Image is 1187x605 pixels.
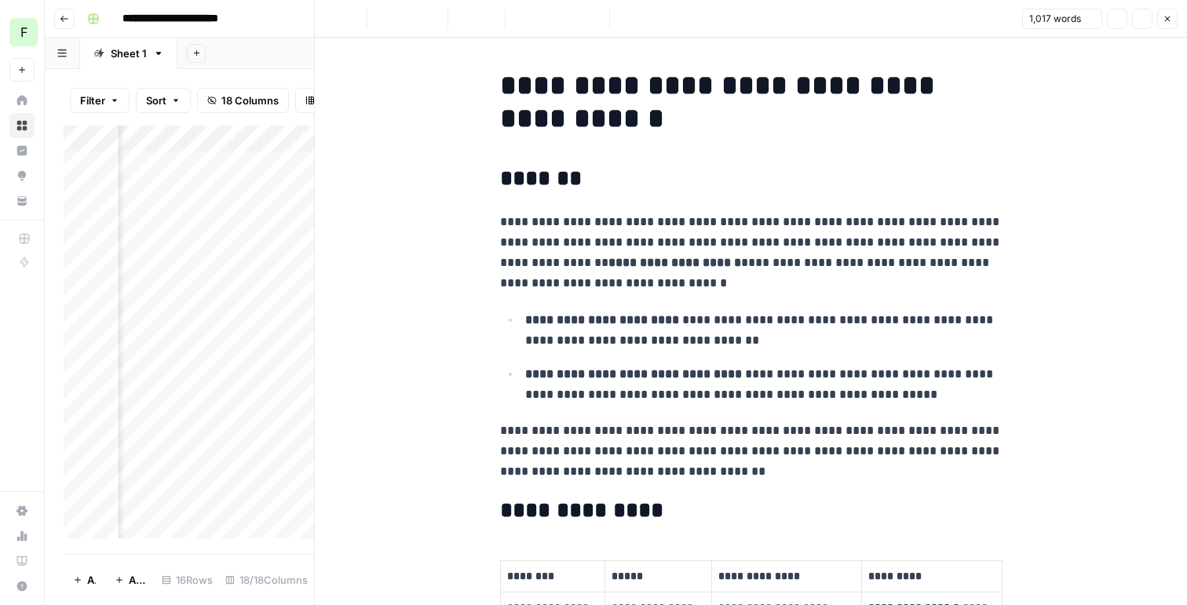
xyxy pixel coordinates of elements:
div: 18/18 Columns [219,567,314,592]
a: Learning Hub [9,549,35,574]
a: Settings [9,498,35,523]
span: Sort [146,93,166,108]
button: Help + Support [9,574,35,599]
button: 18 Columns [197,88,289,113]
button: Workspace: Forge [9,13,35,52]
span: Filter [80,93,105,108]
span: F [20,23,27,42]
span: 18 Columns [221,93,279,108]
div: Sheet 1 [111,46,147,61]
button: Sort [136,88,191,113]
a: Home [9,88,35,113]
a: Opportunities [9,163,35,188]
a: Usage [9,523,35,549]
a: Sheet 1 [80,38,177,69]
a: Browse [9,113,35,138]
a: Your Data [9,188,35,213]
span: 1,017 words [1029,12,1081,26]
button: Add Row [64,567,105,592]
a: Insights [9,138,35,163]
button: Filter [70,88,130,113]
button: Add 10 Rows [105,567,155,592]
div: 16 Rows [155,567,219,592]
span: Add 10 Rows [129,572,146,588]
button: 1,017 words [1022,9,1102,29]
span: Add Row [87,572,96,588]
